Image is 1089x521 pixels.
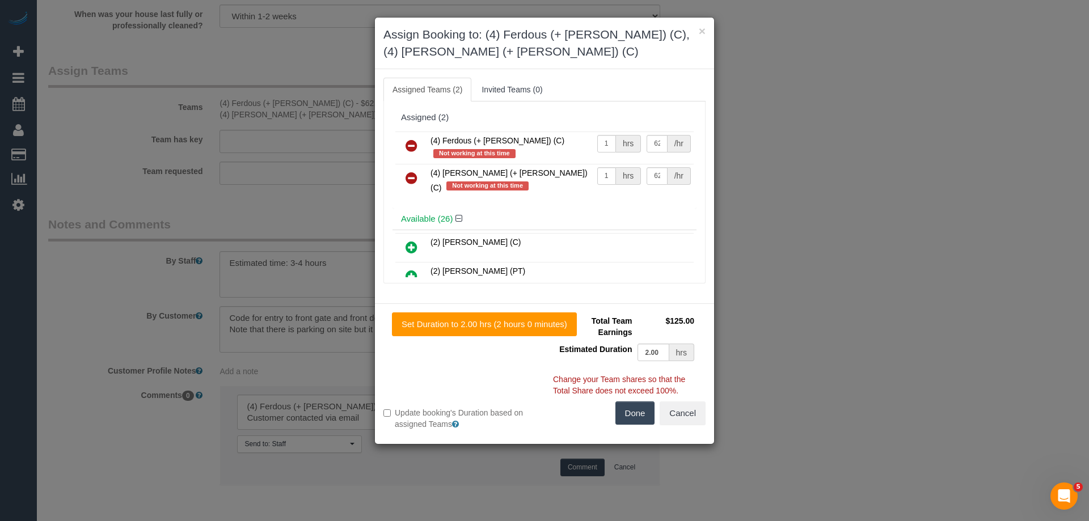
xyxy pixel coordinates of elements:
button: Set Duration to 2.00 hrs (2 hours 0 minutes) [392,312,577,336]
input: Update booking's Duration based on assigned Teams [383,409,391,417]
div: hrs [616,135,641,153]
button: × [699,25,706,37]
span: Not working at this time [446,181,529,190]
td: Total Team Earnings [553,312,635,341]
div: /hr [668,135,691,153]
span: (2) [PERSON_NAME] (PT) [430,266,525,276]
iframe: Intercom live chat [1050,482,1078,510]
label: Update booking's Duration based on assigned Teams [383,407,536,430]
h4: Available (26) [401,214,688,224]
span: (4) Ferdous (+ [PERSON_NAME]) (C) [430,136,564,145]
span: Not working at this time [433,149,516,158]
button: Cancel [660,401,706,425]
span: 5 [1074,482,1083,492]
span: (2) [PERSON_NAME] (C) [430,238,521,247]
div: hrs [669,344,694,361]
span: (4) [PERSON_NAME] (+ [PERSON_NAME]) (C) [430,168,588,192]
div: Assigned (2) [401,113,688,122]
div: /hr [668,167,691,185]
a: Assigned Teams (2) [383,78,471,101]
td: $125.00 [635,312,697,341]
h3: Assign Booking to: (4) Ferdous (+ [PERSON_NAME]) (C), (4) [PERSON_NAME] (+ [PERSON_NAME]) (C) [383,26,706,60]
span: Estimated Duration [559,345,632,354]
button: Done [615,401,655,425]
a: Invited Teams (0) [472,78,551,101]
div: hrs [616,167,641,185]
